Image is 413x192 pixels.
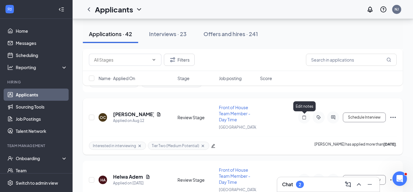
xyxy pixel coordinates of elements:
div: Applications · 42 [89,30,132,38]
span: [GEOGRAPHIC_DATA] [219,187,257,192]
div: Reporting [16,64,68,70]
a: Team [16,164,67,177]
svg: Analysis [7,64,13,70]
button: Schedule Interview [343,175,386,185]
button: ChevronUp [354,180,364,189]
svg: ChevronLeft [85,6,93,13]
h5: Helwa Adem [113,173,143,180]
div: Offers and hires · 241 [203,30,258,38]
h1: Applicants [95,4,133,15]
a: Job Postings [16,113,67,125]
span: Front of House Team Member - Day Time [219,105,250,122]
b: [DATE] [383,142,396,147]
div: HA [100,177,106,183]
svg: ChevronUp [355,181,363,188]
span: Name · Applied On [99,75,135,81]
button: ComposeMessage [343,180,353,189]
a: Home [16,25,67,37]
span: Job posting [219,75,242,81]
svg: WorkstreamLogo [7,6,13,12]
a: Scheduling [16,49,67,61]
svg: ChevronDown [151,57,156,62]
div: Review Stage [177,114,215,120]
div: Onboarding [16,155,62,161]
span: [GEOGRAPHIC_DATA] [219,125,257,130]
svg: Minimize [366,181,373,188]
div: NJ [395,7,399,12]
div: Interviews · 23 [149,30,187,38]
div: OC [100,115,106,120]
svg: Document [145,174,150,179]
div: Applied on [DATE] [113,180,150,186]
svg: Ellipses [389,114,397,121]
span: Interested in interviewing [93,143,136,148]
svg: UserCheck [7,155,13,161]
span: Tier Two (Medium Potential) [152,143,199,148]
div: 2 [299,182,301,187]
div: Applied on Aug 12 [113,118,161,124]
div: Team Management [7,143,66,148]
h5: [PERSON_NAME] [113,111,154,118]
svg: Collapse [58,6,64,12]
button: Minimize [365,180,375,189]
a: Talent Network [16,125,67,137]
svg: ComposeMessage [344,181,352,188]
p: [PERSON_NAME] has applied more than . [314,142,397,150]
div: Switch to admin view [16,180,58,186]
input: Search in applications [306,54,397,66]
svg: Notifications [366,6,374,13]
a: Messages [16,37,67,49]
div: Review Stage [177,177,215,183]
span: Front of House Team Member - Day Time [219,167,250,185]
svg: Ellipses [389,176,397,184]
a: Sourcing Tools [16,101,67,113]
iframe: Intercom live chat [392,171,407,186]
svg: QuestionInfo [380,6,387,13]
input: All Stages [94,56,149,63]
span: Score [260,75,272,81]
svg: Filter [169,56,176,63]
button: Filter Filters [164,54,195,66]
svg: MagnifyingGlass [386,57,391,62]
div: Hiring [7,79,66,85]
svg: ActiveChat [330,115,337,120]
svg: Document [156,112,161,117]
svg: Cross [200,143,205,148]
div: Edit notes [293,101,316,111]
svg: ActiveTag [315,115,322,120]
button: Schedule Interview [343,113,386,122]
span: edit [211,144,215,148]
span: Stage [177,75,190,81]
h3: Chat [282,181,293,188]
svg: ChevronDown [135,6,143,13]
svg: Note [301,115,308,120]
svg: Settings [7,180,13,186]
a: Applicants [16,89,67,101]
svg: Cross [137,143,142,148]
